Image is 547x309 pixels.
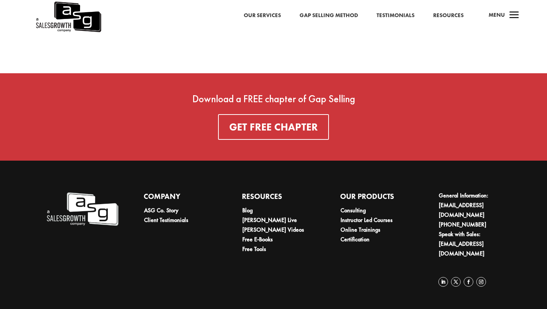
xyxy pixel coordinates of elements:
a: Free E-Books [242,235,273,243]
span: Menu [489,11,505,19]
a: Follow on LinkedIn [438,277,448,287]
h4: Company [144,191,216,206]
a: [PERSON_NAME] Videos [242,226,304,234]
a: [PERSON_NAME] Live [242,216,297,224]
a: Get FREE Chapter [218,114,329,139]
a: Follow on X [451,277,461,287]
a: Client Testimonials [144,216,188,224]
a: Resources [433,11,464,20]
a: Online Trainings [340,226,380,234]
img: A Sales Growth Company [46,191,118,228]
h4: Resources [242,191,314,206]
a: Instructor Led Courses [340,216,393,224]
a: Our Services [244,11,281,20]
a: Follow on Instagram [476,277,486,287]
li: Speak with Sales: [439,229,511,258]
a: [EMAIL_ADDRESS][DOMAIN_NAME] [439,201,484,219]
a: Follow on Facebook [464,277,473,287]
a: [PHONE_NUMBER] [439,221,486,228]
a: ASG Co. Story [144,206,179,214]
a: Gap Selling Method [300,11,358,20]
li: General Information: [439,191,511,220]
a: Free Tools [242,245,266,253]
h4: Our Products [340,191,413,206]
a: Consulting [340,206,366,214]
div: Download a FREE chapter of Gap Selling [73,94,474,103]
a: [EMAIL_ADDRESS][DOMAIN_NAME] [439,240,484,257]
a: Blog [242,206,253,214]
span: a [507,8,522,23]
a: Testimonials [377,11,415,20]
a: Certification [340,235,370,243]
